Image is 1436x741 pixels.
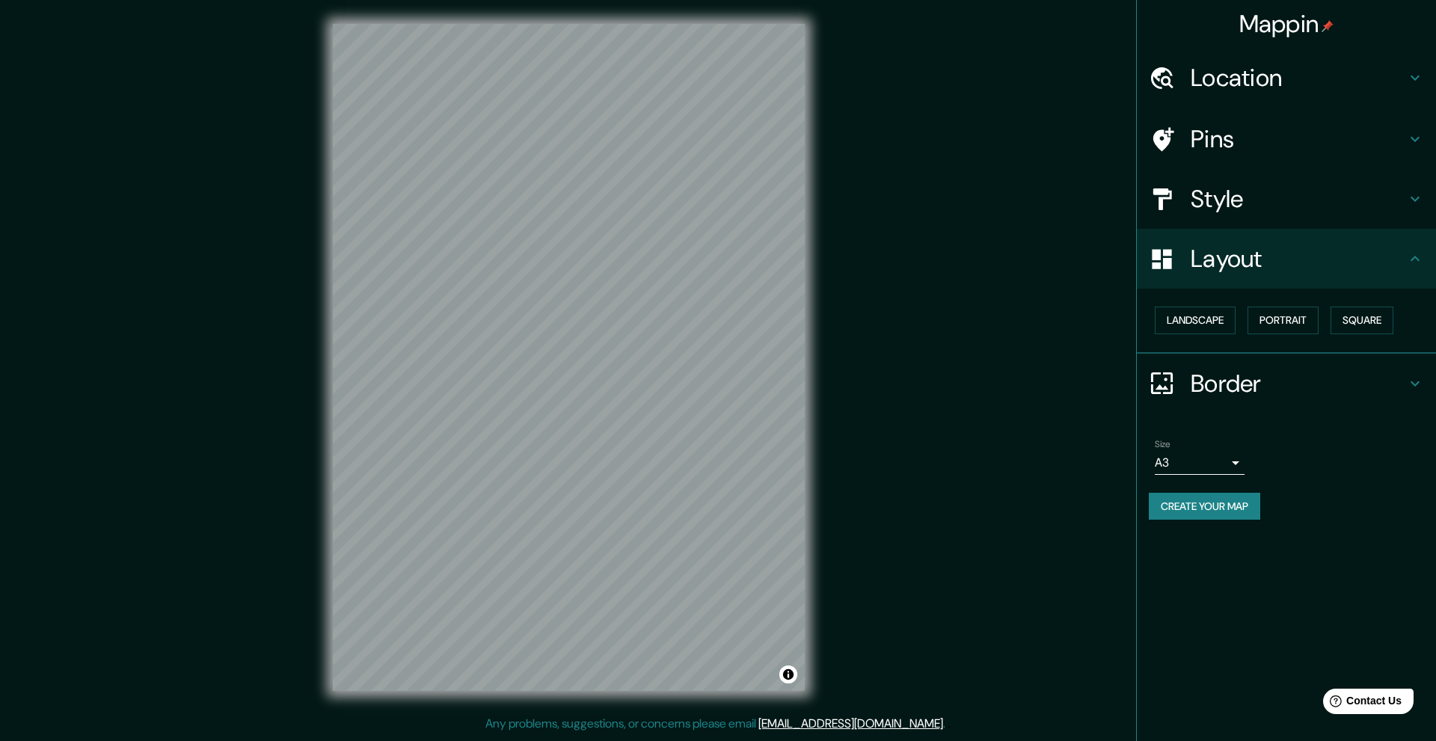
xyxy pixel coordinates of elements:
[758,716,943,731] a: [EMAIL_ADDRESS][DOMAIN_NAME]
[1137,48,1436,108] div: Location
[485,715,945,733] p: Any problems, suggestions, or concerns please email .
[1248,307,1319,334] button: Portrait
[945,715,948,733] div: .
[1322,20,1334,32] img: pin-icon.png
[1191,124,1406,154] h4: Pins
[1331,307,1393,334] button: Square
[779,665,797,683] button: Toggle attribution
[948,715,951,733] div: .
[1137,169,1436,229] div: Style
[1303,683,1420,725] iframe: Help widget launcher
[1191,184,1406,214] h4: Style
[1149,493,1260,520] button: Create your map
[1191,63,1406,93] h4: Location
[1155,307,1236,334] button: Landscape
[1137,229,1436,289] div: Layout
[1155,451,1245,475] div: A3
[1155,437,1170,450] label: Size
[1137,109,1436,169] div: Pins
[333,24,805,691] canvas: Map
[1191,244,1406,274] h4: Layout
[1191,369,1406,399] h4: Border
[1239,9,1334,39] h4: Mappin
[1137,354,1436,413] div: Border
